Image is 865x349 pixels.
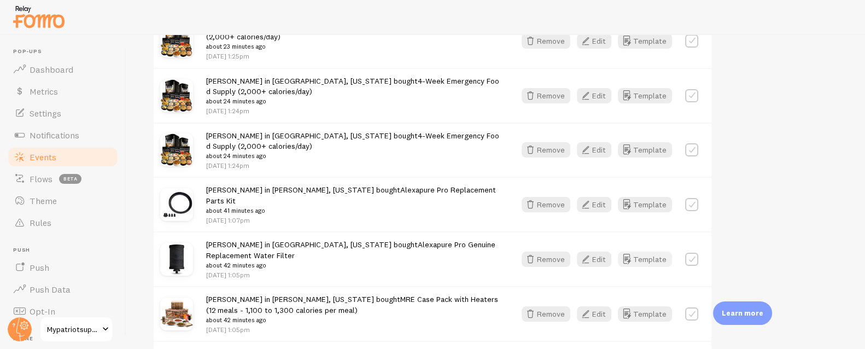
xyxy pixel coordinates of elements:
[7,278,119,300] a: Push Data
[206,42,502,51] small: about 23 minutes ago
[7,102,119,124] a: Settings
[206,21,502,52] span: Chesney in [GEOGRAPHIC_DATA], [US_STATE] bought
[206,76,499,96] a: 4-Week Emergency Food Supply (2,000+ calories/day)
[7,146,119,168] a: Events
[7,257,119,278] a: Push
[30,173,52,184] span: Flows
[30,86,58,97] span: Metrics
[522,88,570,103] button: Remove
[577,252,611,267] button: Edit
[206,240,502,270] span: [PERSON_NAME] in [GEOGRAPHIC_DATA], [US_STATE] bought
[206,185,502,216] span: [PERSON_NAME] in [PERSON_NAME], [US_STATE] bought
[7,300,119,322] a: Opt-In
[577,142,611,158] button: Edit
[522,33,570,49] button: Remove
[7,59,119,80] a: Dashboard
[30,108,61,119] span: Settings
[577,197,618,212] a: Edit
[577,197,611,212] button: Edit
[206,51,502,61] p: [DATE] 1:25pm
[206,270,502,280] p: [DATE] 1:05pm
[206,294,502,325] span: [PERSON_NAME] in [PERSON_NAME], [US_STATE] bought
[7,212,119,234] a: Rules
[13,48,119,55] span: Pop-ups
[30,130,79,141] span: Notifications
[206,185,496,205] a: Alexapure Pro Replacement Parts Kit
[206,294,498,315] a: MRE Case Pack with Heaters (12 meals - 1,100 to 1,300 calories per meal)
[30,152,56,162] span: Events
[7,124,119,146] a: Notifications
[522,252,570,267] button: Remove
[206,240,495,260] a: Alexapure Pro Genuine Replacement Water Filter
[577,88,611,103] button: Edit
[206,131,499,151] a: 4-Week Emergency Food Supply (2,000+ calories/day)
[618,306,672,322] button: Template
[206,76,502,107] span: [PERSON_NAME] in [GEOGRAPHIC_DATA], [US_STATE] bought
[206,260,502,270] small: about 42 minutes ago
[618,88,672,103] button: Template
[30,284,71,295] span: Push Data
[206,325,502,334] p: [DATE] 1:05pm
[206,206,502,216] small: about 41 minutes ago
[160,243,193,276] img: APPRO-Filter_small.jpg
[30,64,73,75] span: Dashboard
[206,106,502,115] p: [DATE] 1:24pm
[618,197,672,212] button: Template
[47,323,99,336] span: Mypatriotsupply
[59,174,81,184] span: beta
[206,131,502,161] span: [PERSON_NAME] in [GEOGRAPHIC_DATA], [US_STATE] bought
[577,252,618,267] a: Edit
[577,306,611,322] button: Edit
[30,195,57,206] span: Theme
[160,298,193,330] img: MRE-Meals-Expolded_small.jpg
[39,316,113,342] a: Mypatriotsupply
[577,142,618,158] a: Edit
[577,88,618,103] a: Edit
[722,308,763,318] p: Learn more
[11,3,66,31] img: fomo-relay-logo-orange.svg
[522,142,570,158] button: Remove
[30,306,55,317] span: Opt-In
[206,96,502,106] small: about 24 minutes ago
[522,197,570,212] button: Remove
[7,190,119,212] a: Theme
[713,301,772,325] div: Learn more
[618,142,672,158] button: Template
[7,80,119,102] a: Metrics
[206,161,502,170] p: [DATE] 1:24pm
[7,168,119,190] a: Flows beta
[522,306,570,322] button: Remove
[160,25,193,57] img: 4-Week-2024-New-Food_small.jpg
[206,216,502,225] p: [DATE] 1:07pm
[618,252,672,267] button: Template
[30,217,51,228] span: Rules
[30,262,49,273] span: Push
[577,33,618,49] a: Edit
[577,306,618,322] a: Edit
[206,315,502,325] small: about 42 minutes ago
[13,247,119,254] span: Push
[160,133,193,166] img: 4-Week-2024-New-Food_small.jpg
[577,33,611,49] button: Edit
[206,151,502,161] small: about 24 minutes ago
[160,188,193,221] img: parts_small.jpg
[160,79,193,112] img: 4-Week-2024-New-Food_small.jpg
[618,33,672,49] button: Template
